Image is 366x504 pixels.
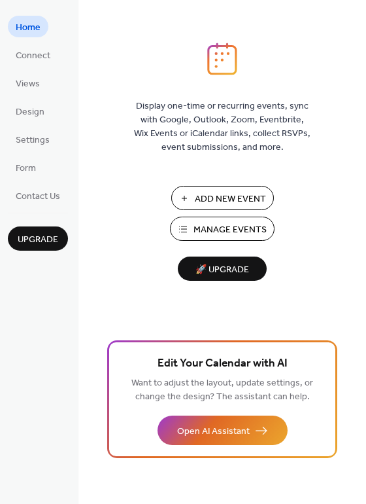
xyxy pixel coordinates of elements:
[193,223,267,237] span: Manage Events
[131,374,313,406] span: Want to adjust the layout, update settings, or change the design? The assistant can help.
[16,49,50,63] span: Connect
[158,355,288,373] span: Edit Your Calendar with AI
[8,226,68,251] button: Upgrade
[16,162,36,175] span: Form
[16,190,60,204] span: Contact Us
[207,43,237,75] img: logo_icon.svg
[8,128,58,150] a: Settings
[8,100,52,122] a: Design
[16,105,44,119] span: Design
[16,77,40,91] span: Views
[18,233,58,247] span: Upgrade
[8,44,58,65] a: Connect
[177,425,250,439] span: Open AI Assistant
[186,261,259,279] span: 🚀 Upgrade
[171,186,274,210] button: Add New Event
[8,156,44,178] a: Form
[195,192,266,206] span: Add New Event
[8,16,48,37] a: Home
[170,217,274,241] button: Manage Events
[16,21,41,35] span: Home
[134,99,310,154] span: Display one-time or recurring events, sync with Google, Outlook, Zoom, Eventbrite, Wix Events or ...
[158,416,288,445] button: Open AI Assistant
[178,257,267,281] button: 🚀 Upgrade
[8,72,48,94] a: Views
[16,134,50,147] span: Settings
[8,185,68,206] a: Contact Us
